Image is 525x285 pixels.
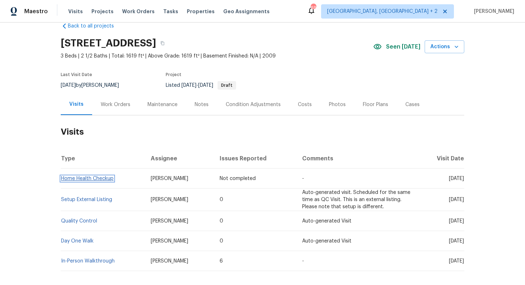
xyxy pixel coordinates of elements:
span: [DATE] [449,259,464,264]
span: Auto-generated Visit [302,239,351,244]
span: - [302,176,304,181]
div: 69 [311,4,316,11]
span: Seen [DATE] [386,43,420,50]
span: [DATE] [61,83,76,88]
span: 0 [220,239,223,244]
span: 0 [220,219,223,224]
span: [DATE] [449,197,464,202]
span: 3 Beds | 2 1/2 Baths | Total: 1619 ft² | Above Grade: 1619 ft² | Basement Finished: N/A | 2009 [61,52,373,60]
div: Notes [195,101,209,108]
span: Projects [91,8,114,15]
span: Tasks [163,9,178,14]
th: Visit Date [417,149,464,169]
div: Condition Adjustments [226,101,281,108]
span: Draft [218,83,235,87]
span: [DATE] [449,239,464,244]
div: Photos [329,101,346,108]
a: Home Health Checkup [61,176,114,181]
span: 6 [220,259,223,264]
span: [DATE] [449,176,464,181]
a: Day One Walk [61,239,94,244]
th: Issues Reported [214,149,296,169]
span: Geo Assignments [223,8,270,15]
th: Comments [296,149,417,169]
span: Not completed [220,176,256,181]
span: [PERSON_NAME] [471,8,514,15]
span: [PERSON_NAME] [151,176,188,181]
span: Visits [68,8,83,15]
span: Listed [166,83,236,88]
span: [DATE] [449,219,464,224]
button: Actions [425,40,464,54]
span: Last Visit Date [61,72,92,77]
span: [PERSON_NAME] [151,259,188,264]
span: Auto-generated Visit [302,219,351,224]
span: Project [166,72,181,77]
div: Work Orders [101,101,130,108]
div: Maintenance [147,101,177,108]
span: Actions [430,42,459,51]
span: [PERSON_NAME] [151,219,188,224]
a: In-Person Walkthrough [61,259,115,264]
div: Visits [69,101,84,108]
span: Auto-generated visit. Scheduled for the same time as QC Visit. This is an external listing. Pleas... [302,190,410,209]
th: Assignee [145,149,214,169]
span: - [181,83,213,88]
span: Work Orders [122,8,155,15]
span: [DATE] [198,83,213,88]
span: Maestro [24,8,48,15]
h2: [STREET_ADDRESS] [61,40,156,47]
div: Cases [405,101,420,108]
h2: Visits [61,115,464,149]
div: Floor Plans [363,101,388,108]
span: [GEOGRAPHIC_DATA], [GEOGRAPHIC_DATA] + 2 [327,8,437,15]
span: 0 [220,197,223,202]
a: Back to all projects [61,22,129,30]
span: [DATE] [181,83,196,88]
button: Copy Address [156,37,169,50]
span: Properties [187,8,215,15]
a: Quality Control [61,219,97,224]
a: Setup External Listing [61,197,112,202]
span: [PERSON_NAME] [151,239,188,244]
th: Type [61,149,145,169]
span: - [302,259,304,264]
div: Costs [298,101,312,108]
span: [PERSON_NAME] [151,197,188,202]
div: by [PERSON_NAME] [61,81,127,90]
